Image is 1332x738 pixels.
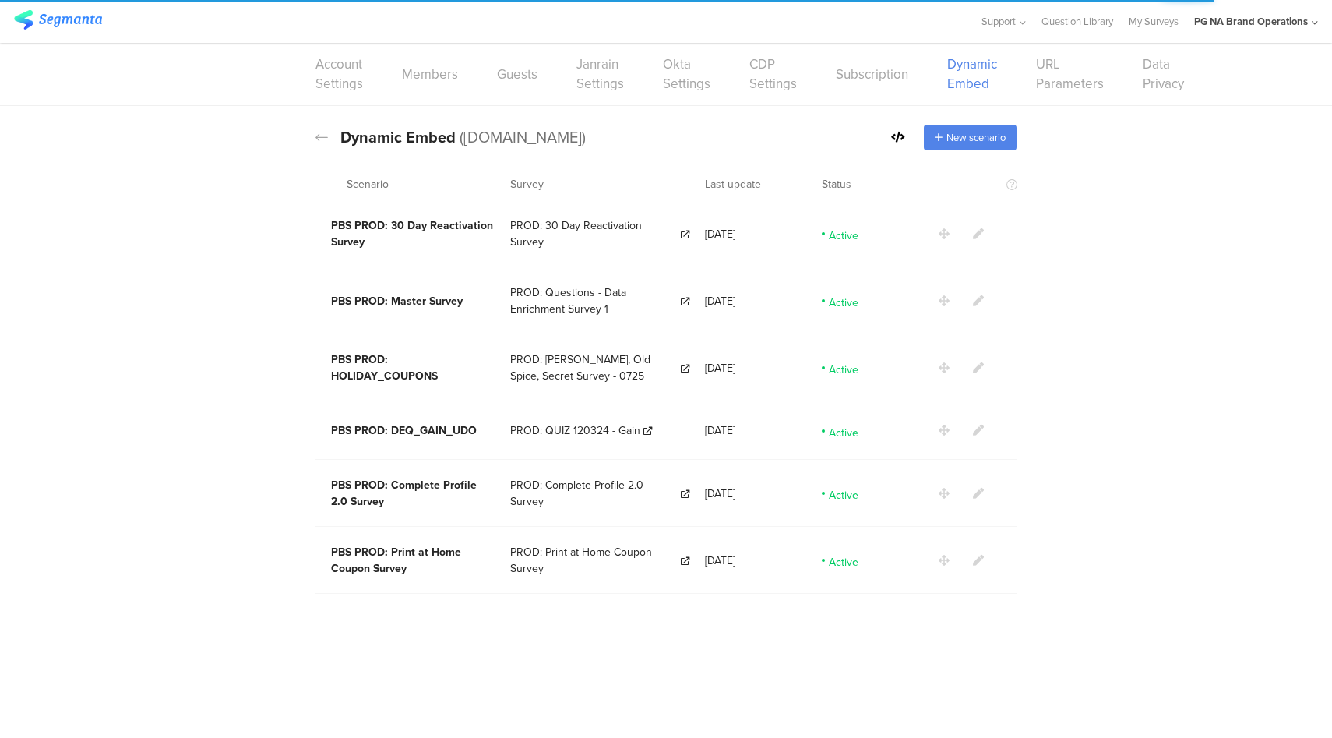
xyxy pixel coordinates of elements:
[510,217,678,250] span: PROD: 30 Day Reactivation Survey
[981,14,1016,29] span: Support
[1036,55,1104,94] a: URL Parameters
[510,422,652,439] a: PROD: QUIZ 120324 - Gain
[460,125,586,149] span: ([DOMAIN_NAME])
[749,55,797,94] a: CDP Settings
[705,226,735,242] span: [DATE]
[829,554,858,567] span: Active
[510,477,689,510] a: PROD: Complete Profile 2.0 Survey
[705,422,735,439] span: [DATE]
[510,351,678,384] span: PROD: [PERSON_NAME], Old Spice, Secret Survey - 0725
[705,553,735,569] span: [DATE]
[340,125,456,149] span: Dynamic Embed
[315,55,363,94] a: Account Settings
[705,293,735,309] span: [DATE]
[331,217,493,250] span: PBS PROD: 30 Day Reactivation Survey
[331,422,477,439] span: PBS PROD: DEQ_GAIN_UDO
[14,10,102,30] img: segmanta logo
[822,176,851,192] span: Status
[510,351,689,384] a: PROD: [PERSON_NAME], Old Spice, Secret Survey - 0725
[497,65,537,84] a: Guests
[663,55,710,94] a: Okta Settings
[331,477,477,510] span: PBS PROD: Complete Profile 2.0 Survey
[510,422,640,439] span: PROD: QUIZ 120324 - Gain
[510,544,689,577] a: PROD: Print at Home Coupon Survey
[1143,55,1184,94] a: Data Privacy
[829,362,858,374] span: Active
[829,425,858,437] span: Active
[331,351,438,384] span: PBS PROD: HOLIDAY_COUPONS
[510,477,678,510] span: PROD: Complete Profile 2.0 Survey
[946,130,1006,145] span: New scenario
[402,65,458,84] a: Members
[705,176,761,192] span: Last update
[331,293,463,309] span: PBS PROD: Master Survey
[829,228,858,240] span: Active
[829,295,858,307] span: Active
[510,176,544,192] span: Survey
[829,487,858,500] span: Active
[836,65,908,84] a: Subscription
[510,217,689,250] a: PROD: 30 Day Reactivation Survey
[331,544,461,577] span: PBS PROD: Print at Home Coupon Survey
[510,544,678,577] span: PROD: Print at Home Coupon Survey
[347,176,389,192] span: Scenario
[705,360,735,376] span: [DATE]
[510,284,678,317] span: PROD: Questions - Data Enrichment Survey 1
[1194,14,1308,29] div: PG NA Brand Operations
[705,486,735,502] span: [DATE]
[576,55,624,94] a: Janrain Settings
[510,284,689,317] a: PROD: Questions - Data Enrichment Survey 1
